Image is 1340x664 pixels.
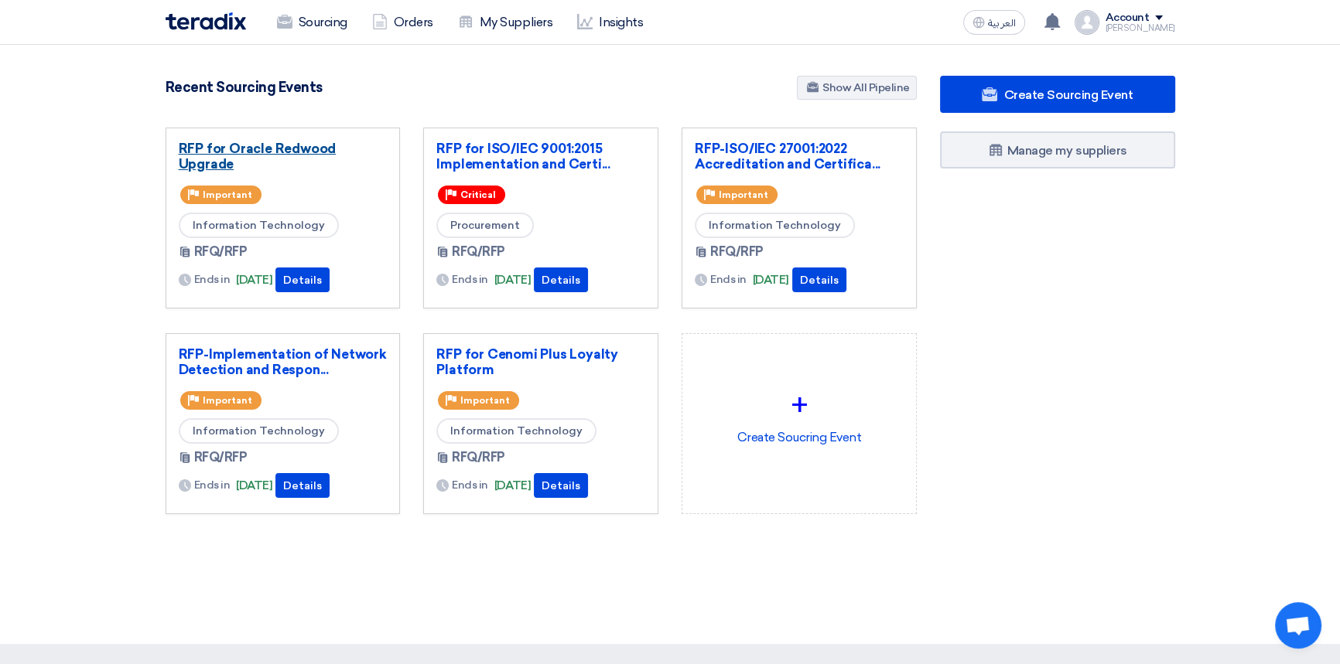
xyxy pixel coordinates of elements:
span: Ends in [194,477,231,493]
button: Details [534,473,588,498]
div: + [695,382,904,428]
span: RFQ/RFP [710,243,764,261]
button: Details [275,473,330,498]
span: Information Technology [179,213,339,238]
span: Ends in [452,477,488,493]
span: Information Technology [695,213,855,238]
span: Important [719,189,768,200]
span: Ends in [194,271,231,288]
a: Show All Pipeline [797,76,917,100]
button: Details [275,267,330,292]
button: Details [792,267,846,292]
span: [DATE] [494,477,531,495]
button: Details [534,267,588,292]
span: Ends in [452,271,488,288]
a: Open chat [1275,602,1321,649]
span: [DATE] [494,271,531,289]
span: RFQ/RFP [194,448,248,467]
span: [DATE] [236,477,272,495]
span: Important [203,395,252,406]
span: RFQ/RFP [194,243,248,261]
img: profile_test.png [1075,10,1099,35]
span: [DATE] [753,271,789,289]
span: [DATE] [236,271,272,289]
a: Manage my suppliers [940,131,1175,169]
a: RFP-ISO/IEC 27001:2022 Accreditation and Certifica... [695,141,904,172]
a: My Suppliers [446,5,565,39]
a: RFP for Cenomi Plus Loyalty Platform [436,346,645,377]
div: Account [1106,12,1150,25]
span: RFQ/RFP [452,243,505,261]
a: Sourcing [265,5,360,39]
span: Important [203,189,252,200]
span: Procurement [436,213,534,238]
div: [PERSON_NAME] [1106,24,1175,32]
a: RFP for Oracle Redwood Upgrade [179,141,388,172]
span: Critical [460,189,496,200]
a: Orders [360,5,446,39]
div: Create Soucring Event [695,346,904,482]
a: RFP for ISO/IEC 9001:2015 Implementation and Certi... [436,141,645,172]
span: Create Sourcing Event [1003,87,1133,102]
span: Ends in [710,271,747,288]
span: Information Technology [179,418,339,444]
a: RFP-Implementation of Network Detection and Respon... [179,346,388,377]
span: RFQ/RFP [452,448,505,467]
span: العربية [988,18,1016,29]
a: Insights [565,5,655,39]
h4: Recent Sourcing Events [166,79,323,96]
img: Teradix logo [166,12,246,30]
span: Important [460,395,510,406]
span: Information Technology [436,418,597,444]
button: العربية [963,10,1025,35]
